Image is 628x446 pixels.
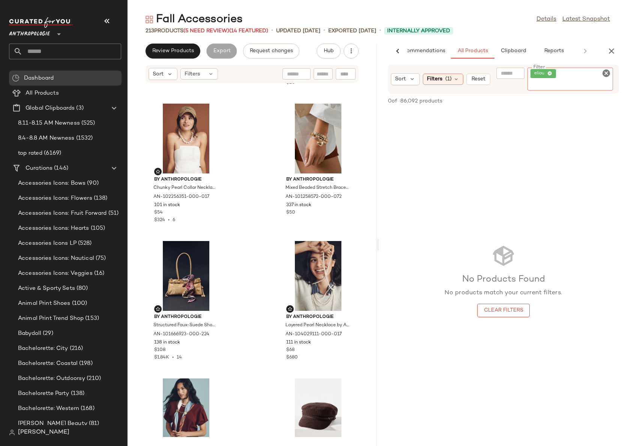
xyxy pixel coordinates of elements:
a: Details [536,15,556,24]
span: (75) [94,254,106,263]
span: (80) [75,284,88,293]
span: (100) [71,299,87,308]
span: $68 [286,347,294,354]
span: (6169) [42,149,61,158]
span: Bachelorette: City [18,344,68,353]
span: Layered Pearl Necklace by Anthropologie in Ivory, Women's, Gold/Plated Brass/Glass [285,322,349,329]
span: $108 [154,347,165,354]
img: 101258572_072_p [280,104,356,173]
span: Filters [185,70,200,78]
span: (168) [79,404,95,413]
span: Babydoll [18,329,41,338]
span: Dashboard [24,74,54,83]
span: By Anthropologie [154,176,218,183]
span: Accessories Icons LP [18,239,77,248]
span: (198) [78,359,93,368]
span: top rated [18,149,42,158]
span: 0 of [388,97,397,105]
span: Sort [153,70,164,78]
img: 104029111_017_b18 [280,241,356,311]
img: svg%3e [9,429,15,435]
button: Review Products [146,44,200,59]
p: updated [DATE] [276,27,320,35]
span: AN-101666923-000-224 [153,331,209,338]
span: (210) [85,374,101,383]
span: $54 [154,209,163,216]
span: $50 [286,209,295,216]
span: 337 in stock [286,202,311,209]
span: Active & Sporty Sets [18,284,75,293]
div: Products [146,27,268,35]
span: (29) [41,329,53,338]
span: (16) [93,269,105,278]
span: (81) [87,419,99,428]
span: Global Clipboards [26,104,75,113]
img: svg%3e [156,307,160,311]
span: Reports [544,48,563,54]
img: 102256351_017_b16 [148,104,224,173]
span: 138 in stock [154,339,180,346]
span: All Products [26,89,59,98]
span: (1532) [75,134,93,143]
span: Accessories Icons: Hearts [18,224,89,233]
span: By Anthropologie [286,176,350,183]
span: Accessories Icons: Veggies [18,269,93,278]
img: svg%3e [156,169,160,174]
span: AI Recommendations [391,48,445,54]
span: (51) [107,209,119,218]
span: Request changes [249,48,293,54]
span: (528) [77,239,92,248]
span: (105) [89,224,105,233]
span: By Anthropologie [154,314,218,321]
span: Anthropologie [9,26,50,39]
span: 8.11-8.15 AM Newness [18,119,80,128]
i: Clear Filter [602,69,611,78]
span: (14 Featured) [229,28,268,34]
p: No products match your current filters. [445,289,562,298]
span: • [323,26,325,35]
div: Fall Accessories [146,12,243,27]
span: Mixed Beaded Stretch Bracelets, Set of 3 by Anthropologie in Yellow, Women's, Gold/Faux Pearl/Pla... [285,185,349,191]
span: $680 [286,355,298,360]
span: 6 [173,218,175,223]
span: • [271,26,273,35]
span: (146) [53,164,68,173]
span: Animal Print Trend Shop [18,314,84,323]
span: Accessories Icons: Flowers [18,194,92,203]
span: $1.84K [154,355,169,360]
span: [PERSON_NAME] Beauty [18,419,87,428]
span: Bachelorette: Coastal [18,359,78,368]
span: (1) [445,75,452,83]
span: 14 [177,355,182,360]
span: (153) [84,314,99,323]
span: Accessories Icons: Bows [18,179,86,188]
img: svg%3e [288,307,292,311]
img: svg%3e [12,74,20,82]
span: Internally Approved [387,27,450,35]
span: Bachelorette: Outdoorsy [18,374,85,383]
button: Hub [317,44,341,59]
button: Request changes [243,44,299,59]
span: (3) [75,104,83,113]
span: Filters [427,75,442,83]
span: Clear Filters [484,307,523,313]
span: 213 [146,28,154,34]
span: • [169,355,177,360]
span: Reset [471,76,485,82]
span: Curations [26,164,53,173]
span: (216) [68,344,83,353]
span: AN-102256351-000-017 [153,194,209,200]
span: AN-104029111-000-017 [285,331,342,338]
span: 101 in stock [154,202,180,209]
span: • [165,218,173,223]
span: 111 in stock [286,339,311,346]
span: • [379,26,381,35]
span: Animal Print Shoes [18,299,71,308]
span: Hub [323,48,334,54]
button: Reset [466,74,490,85]
span: (525) [80,119,95,128]
span: Review Products [152,48,194,54]
span: All Products [457,48,488,54]
span: Clipboard [500,48,526,54]
span: (138) [69,389,85,398]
